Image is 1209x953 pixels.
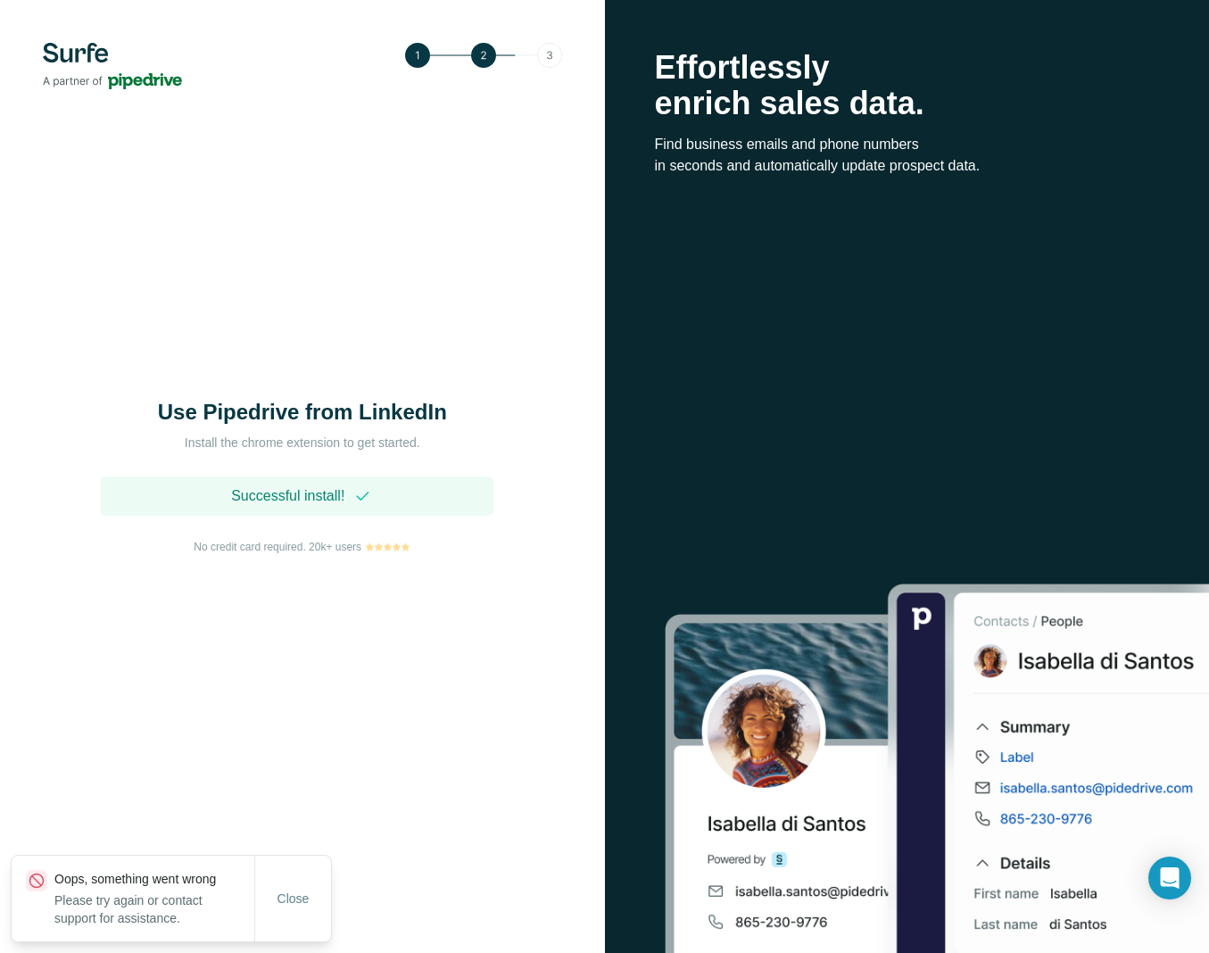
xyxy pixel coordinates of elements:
button: Clip a block [53,170,326,199]
span: No credit card required. 20k+ users [194,539,361,555]
div: Open Intercom Messenger [1148,857,1191,899]
p: Install the chrome extension to get started. [124,434,481,452]
p: enrich sales data. [655,86,1160,121]
p: Oops, something went wrong [54,870,254,888]
span: Clip a block [81,178,139,192]
p: Please try again or contact support for assistance. [54,891,254,927]
span: Successful install! [231,485,344,507]
span: Clear all and close [216,252,312,273]
p: Effortlessly [655,50,1160,86]
span: Clip a bookmark [81,120,161,135]
div: Destination [45,837,323,857]
p: in seconds and automatically update prospect data. [655,155,1160,177]
button: Clip a selection (Select text first) [53,142,326,170]
img: Surfe's logo [43,43,182,89]
button: Clip a bookmark [53,113,326,142]
button: Close [265,883,322,915]
span: Inbox Panel [73,860,133,882]
button: Clip a screenshot [53,199,326,228]
span: Close [277,890,310,907]
img: Surfe Stock Photo - Selling good vibes [665,582,1209,953]
span: Clip a screenshot [81,206,163,220]
img: Step 2 [405,43,562,68]
span: xTiles [85,24,117,38]
p: Find business emails and phone numbers [655,134,1160,155]
span: Clip a selection (Select text first) [81,149,238,163]
h1: Use Pipedrive from LinkedIn [124,398,481,427]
